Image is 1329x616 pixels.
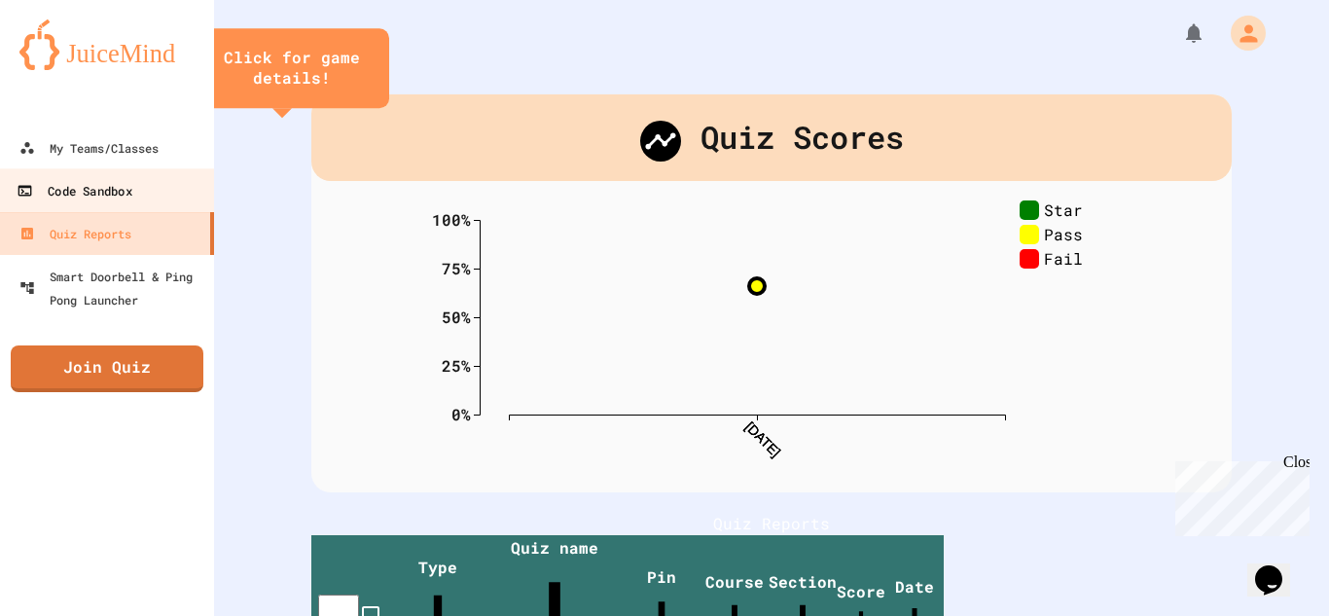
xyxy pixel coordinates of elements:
text: 25% [442,354,471,375]
text: [DATE] [742,418,783,459]
div: My Teams/Classes [19,136,159,160]
div: Code Sandbox [17,179,131,203]
div: Quiz Scores [311,94,1232,181]
text: Star [1044,199,1083,219]
text: 75% [442,257,471,277]
text: Fail [1044,247,1083,268]
div: Smart Doorbell & Ping Pong Launcher [19,265,206,311]
iframe: chat widget [1167,453,1310,536]
text: Pass [1044,223,1083,243]
img: logo-orange.svg [19,19,195,70]
a: Join Quiz [11,345,203,392]
div: Chat with us now!Close [8,8,134,124]
text: 0% [451,403,471,423]
text: 50% [442,306,471,326]
div: My Account [1210,11,1271,55]
text: 100% [432,208,471,229]
h1: Quiz Reports [311,512,1232,535]
iframe: chat widget [1247,538,1310,597]
div: Quiz Reports [19,222,131,245]
div: Click for game details! [214,48,370,89]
